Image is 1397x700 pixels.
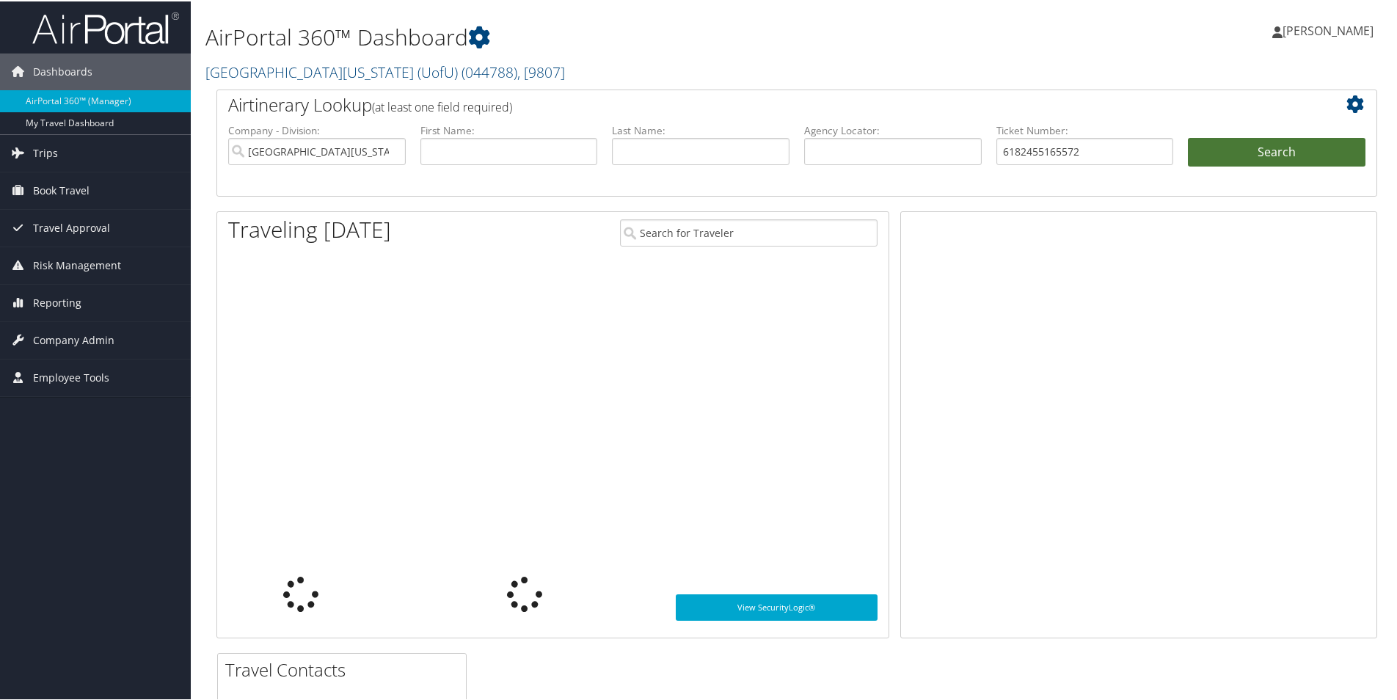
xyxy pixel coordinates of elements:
h2: Travel Contacts [225,656,466,681]
span: Reporting [33,283,81,320]
span: Company Admin [33,321,114,357]
label: Agency Locator: [804,122,982,136]
span: Book Travel [33,171,90,208]
span: (at least one field required) [372,98,512,114]
h2: Airtinerary Lookup [228,91,1269,116]
a: View SecurityLogic® [676,593,878,619]
span: Travel Approval [33,208,110,245]
span: Dashboards [33,52,92,89]
span: , [ 9807 ] [517,61,565,81]
label: First Name: [420,122,598,136]
h1: Traveling [DATE] [228,213,391,244]
span: Trips [33,134,58,170]
label: Company - Division: [228,122,406,136]
span: Employee Tools [33,358,109,395]
span: Risk Management [33,246,121,282]
span: ( 044788 ) [462,61,517,81]
h1: AirPortal 360™ Dashboard [205,21,994,51]
label: Ticket Number: [996,122,1174,136]
a: [GEOGRAPHIC_DATA][US_STATE] (UofU) [205,61,565,81]
label: Last Name: [612,122,789,136]
span: [PERSON_NAME] [1283,21,1374,37]
input: Search for Traveler [620,218,878,245]
a: [PERSON_NAME] [1272,7,1388,51]
button: Search [1188,136,1365,166]
img: airportal-logo.png [32,10,179,44]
